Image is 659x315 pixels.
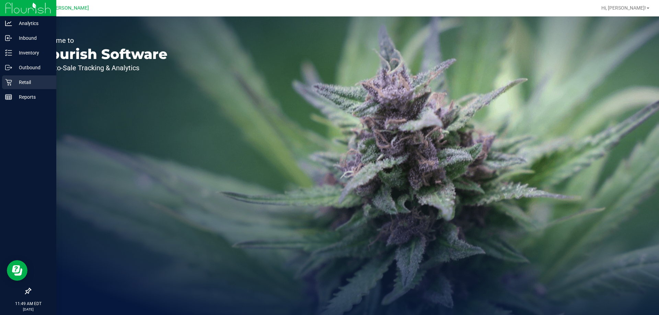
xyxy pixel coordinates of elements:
[12,78,53,86] p: Retail
[5,79,12,86] inline-svg: Retail
[7,260,27,281] iframe: Resource center
[5,94,12,100] inline-svg: Reports
[37,47,167,61] p: Flourish Software
[12,93,53,101] p: Reports
[601,5,646,11] span: Hi, [PERSON_NAME]!
[3,301,53,307] p: 11:49 AM EDT
[5,20,12,27] inline-svg: Analytics
[5,35,12,41] inline-svg: Inbound
[12,49,53,57] p: Inventory
[12,19,53,27] p: Analytics
[5,49,12,56] inline-svg: Inventory
[5,64,12,71] inline-svg: Outbound
[37,64,167,71] p: Seed-to-Sale Tracking & Analytics
[37,37,167,44] p: Welcome to
[51,5,89,11] span: [PERSON_NAME]
[3,307,53,312] p: [DATE]
[12,63,53,72] p: Outbound
[12,34,53,42] p: Inbound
